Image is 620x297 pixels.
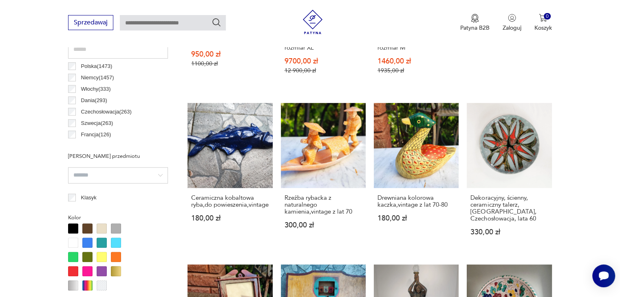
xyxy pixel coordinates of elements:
p: 180,00 zł [191,215,269,222]
img: Ikonka użytkownika [508,14,516,22]
p: Dania ( 293 ) [81,96,107,105]
p: [GEOGRAPHIC_DATA] ( 99 ) [81,142,146,151]
button: Szukaj [212,17,221,27]
h3: Ręcznie dmuchany szklany wazon Kropla, proj. Per [PERSON_NAME] dla [PERSON_NAME], lata 60., rozmi... [377,17,455,51]
a: Ceramiczna kobaltowa ryba,do powieszenia,vintageCeramiczna kobaltowa ryba,do powieszenia,vintage1... [188,103,272,251]
p: Patyna B2B [460,24,490,32]
p: Kolor [68,213,168,222]
p: 1935,00 zł [377,67,455,74]
h3: Ręcznie dmuchany szklany wazon Kropla, proj. Per [PERSON_NAME] dla [PERSON_NAME], lata 60., rozmi... [285,17,362,51]
h3: Ceramiczna kobaltowa ryba,do powieszenia,vintage [191,194,269,208]
p: Polska ( 1473 ) [81,62,113,71]
p: Szwecja ( 263 ) [81,119,113,128]
p: 1460,00 zł [377,58,455,65]
button: 0Koszyk [534,14,552,32]
a: Dekoracyjny, ścienny, ceramiczny talerz, Kravsko, Czechosłowacja, lata 60Dekoracyjny, ścienny, ce... [467,103,552,251]
p: 300,00 zł [285,222,362,229]
img: Ikona medalu [471,14,479,23]
h3: Dekoracyjny, ścienny, ceramiczny talerz, [GEOGRAPHIC_DATA], Czechosłowacja, lata 60 [470,194,548,222]
p: Zaloguj [503,24,521,32]
iframe: Smartsupp widget button [592,264,615,287]
p: 1100,00 zł [191,60,269,67]
img: Patyna - sklep z meblami i dekoracjami vintage [300,10,325,34]
button: Patyna B2B [460,14,490,32]
h3: Drewniana kolorowa kaczka,vintage z lat 70-80 [377,194,455,208]
a: Drewniana kolorowa kaczka,vintage z lat 70-80Drewniana kolorowa kaczka,vintage z lat 70-80180,00 zł [374,103,459,251]
p: [PERSON_NAME] przedmiotu [68,152,168,161]
a: Sprzedawaj [68,20,113,26]
p: 180,00 zł [377,215,455,222]
a: Ikona medaluPatyna B2B [460,14,490,32]
button: Zaloguj [503,14,521,32]
button: Sprzedawaj [68,15,113,30]
p: 950,00 zł [191,51,269,58]
img: Ikona koszyka [539,14,547,22]
p: 9700,00 zł [285,58,362,65]
h3: Rzeźba rybacka z naturalnego kamienia,vintage z lat 70 [285,194,362,215]
p: Czechosłowacja ( 263 ) [81,107,132,116]
p: Klasyk [81,193,97,202]
p: Włochy ( 333 ) [81,85,111,94]
p: 330,00 zł [470,229,548,236]
a: Rzeźba rybacka z naturalnego kamienia,vintage z lat 70Rzeźba rybacka z naturalnego kamienia,vinta... [281,103,366,251]
p: Niemcy ( 1457 ) [81,73,114,82]
p: Francja ( 126 ) [81,130,111,139]
p: 12 900,00 zł [285,67,362,74]
p: Koszyk [534,24,552,32]
div: 0 [544,13,551,20]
